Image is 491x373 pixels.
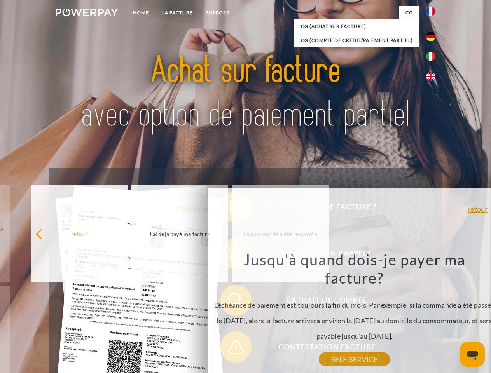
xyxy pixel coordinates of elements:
[294,33,419,47] a: CG (Compte de crédit/paiement partiel)
[199,6,236,20] a: Support
[56,9,118,16] img: logo-powerpay-white.svg
[426,52,435,61] img: it
[74,37,417,149] img: title-powerpay_fr.svg
[399,6,419,20] a: CG
[426,32,435,41] img: de
[294,19,419,33] a: CG (achat sur facture)
[468,206,488,213] a: retour
[126,6,156,20] a: Home
[426,72,435,81] img: en
[319,352,390,366] a: SELF-SERVICE
[426,7,435,16] img: fr
[136,228,224,239] div: J'ai déjà payé ma facture
[156,6,199,20] a: LA FACTURE
[35,228,123,239] div: retour
[460,342,485,367] iframe: Bouton de lancement de la fenêtre de messagerie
